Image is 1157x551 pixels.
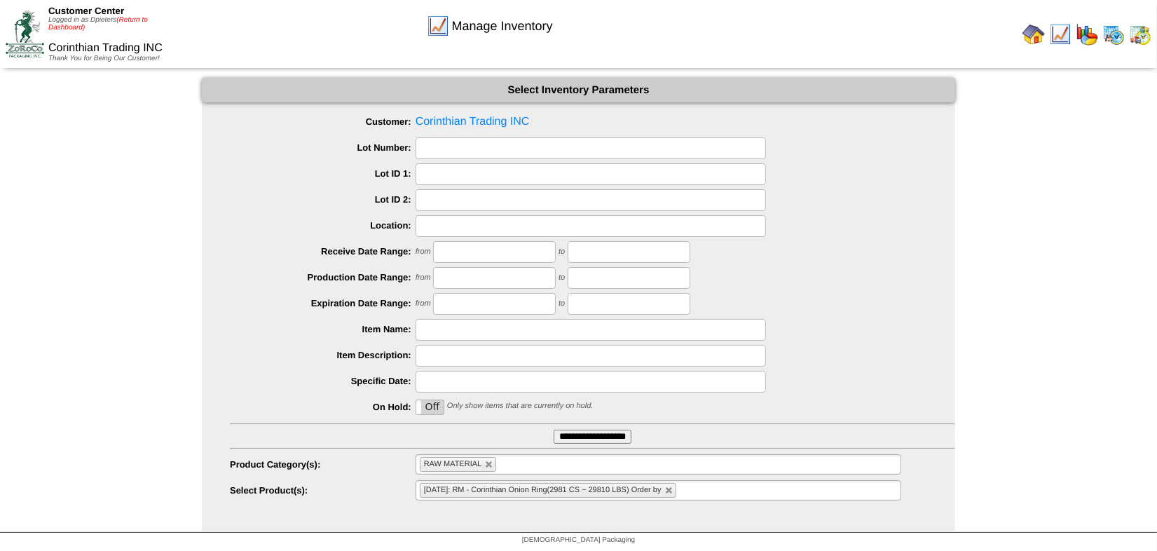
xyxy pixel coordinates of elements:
label: Item Name: [230,324,416,334]
label: Lot ID 2: [230,194,416,205]
span: to [559,274,565,283]
label: Expiration Date Range: [230,298,416,308]
img: graph.gif [1076,23,1098,46]
span: Corinthian Trading INC [48,42,163,54]
span: RAW MATERIAL [424,460,482,468]
label: Receive Date Range: [230,246,416,257]
label: Product Category(s): [230,459,416,470]
a: (Return to Dashboard) [48,16,148,32]
label: Lot Number: [230,142,416,153]
label: Production Date Range: [230,272,416,283]
label: Location: [230,220,416,231]
img: line_graph.gif [427,15,449,37]
span: [DEMOGRAPHIC_DATA] Packaging [522,536,635,544]
span: Thank You for Being Our Customer! [48,55,160,62]
span: from [416,274,431,283]
label: Select Product(s): [230,485,416,496]
div: Select Inventory Parameters [202,78,955,102]
span: Manage Inventory [452,19,553,34]
label: Item Description: [230,350,416,360]
label: Specific Date: [230,376,416,386]
span: Corinthian Trading INC [230,111,955,132]
span: from [416,300,431,308]
span: Customer Center [48,6,124,16]
img: home.gif [1022,23,1045,46]
label: On Hold: [230,402,416,412]
span: to [559,248,565,257]
img: calendarinout.gif [1129,23,1151,46]
span: to [559,300,565,308]
label: Lot ID 1: [230,168,416,179]
div: OnOff [416,400,445,415]
img: calendarprod.gif [1102,23,1125,46]
img: line_graph.gif [1049,23,1072,46]
span: [DATE]: RM - Corinthian Onion Ring(2981 CS ~ 29810 LBS) Order by [424,486,662,494]
span: Logged in as Dpieters [48,16,148,32]
label: Off [416,400,444,414]
img: ZoRoCo_Logo(Green%26Foil)%20jpg.webp [6,11,44,57]
span: from [416,248,431,257]
span: Only show items that are currently on hold. [447,402,593,411]
label: Customer: [230,116,416,127]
